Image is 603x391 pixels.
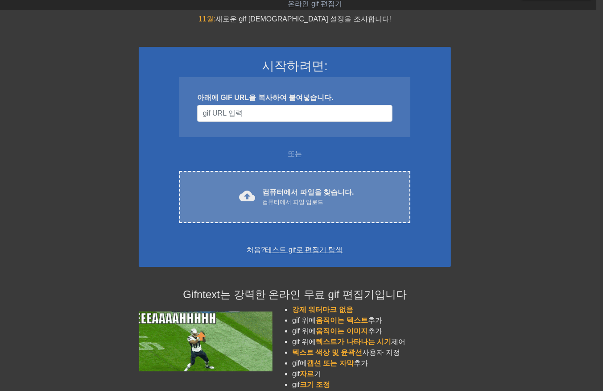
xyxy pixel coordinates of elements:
[150,245,439,255] div: 처음?
[262,188,354,196] font: 컴퓨터에서 파일을 찾습니다.
[316,316,368,324] span: 움직이는 텍스트
[292,315,451,326] li: gif 위에 추가
[150,58,439,74] h3: 시작하려면:
[316,338,392,345] span: 텍스트가 나타나는 시기
[292,369,451,379] li: gif 기
[292,306,353,313] span: 강제 워터마크 없음
[162,149,428,159] div: 또는
[139,312,273,371] img: football_small.gif
[292,347,451,358] li: 사용자 지정
[300,370,314,378] span: 자르
[292,337,451,347] li: gif 위에 제어
[198,15,215,23] span: 11월:
[292,326,451,337] li: gif 위에 추가
[197,105,392,122] input: 사용자 이름
[265,246,343,254] a: 테스트 gif로 편집기 탐색
[139,14,451,25] div: 새로운 gif [DEMOGRAPHIC_DATA] 설정을 조사합니다!
[239,188,255,204] span: cloud_upload
[292,349,362,356] span: 텍스트 색상 및 윤곽선
[292,379,451,390] li: gif
[292,358,451,369] li: gif에 추가
[316,327,368,335] span: 움직이는 이미지
[139,288,451,301] h4: Gifntext는 강력한 온라인 무료 gif 편집기입니다
[300,381,330,388] span: 크기 조정
[262,198,354,207] div: 컴퓨터에서 파일 업로드
[197,92,392,103] div: 아래에 GIF URL을 복사하여 붙여넣습니다.
[307,359,354,367] span: 캡션 또는 자막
